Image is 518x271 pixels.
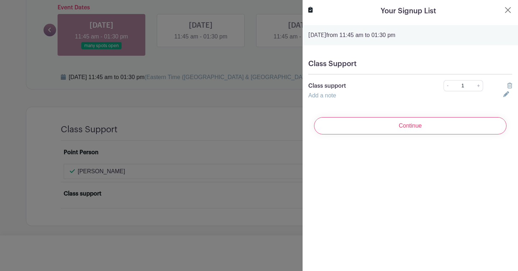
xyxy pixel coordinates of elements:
h5: Your Signup List [381,6,436,17]
strong: [DATE] [308,32,326,38]
a: - [444,80,451,91]
h5: Class Support [308,60,512,68]
input: Continue [314,117,506,134]
button: Close [504,6,512,14]
a: + [474,80,483,91]
p: Class support [308,82,424,90]
p: from 11:45 am to 01:30 pm [308,31,512,40]
a: Add a note [308,92,336,98]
